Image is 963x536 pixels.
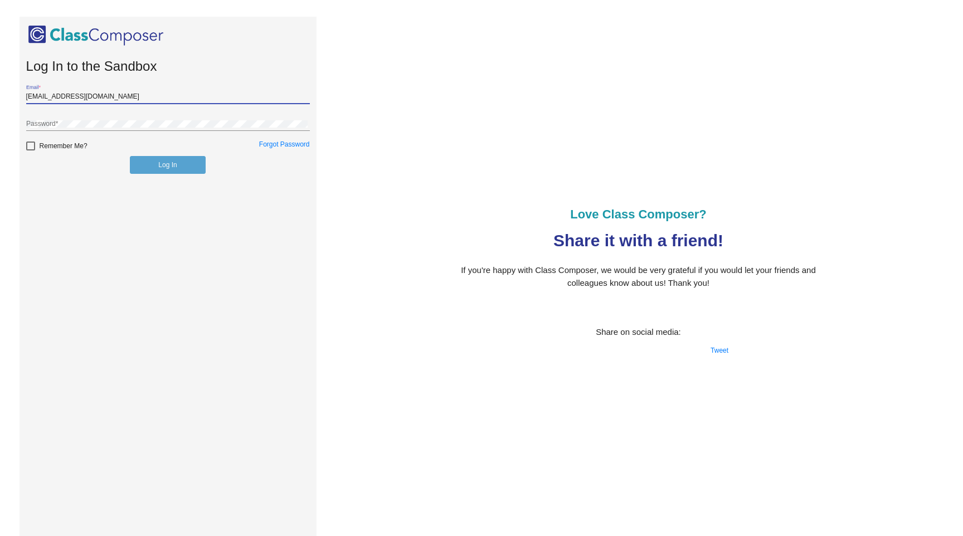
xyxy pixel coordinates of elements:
h5: Love Class Composer? [455,202,822,227]
p: If you're happy with Class Composer, we would be very grateful if you would let your friends and ... [455,264,822,289]
span: Remember Me? [40,139,87,153]
a: Forgot Password [259,140,310,148]
button: Log In [130,156,205,174]
p: Share on social media: [455,326,822,339]
a: Tweet [711,347,728,354]
h4: Share it with a friend! [455,231,822,251]
h2: Log In to the Sandbox [26,59,310,75]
